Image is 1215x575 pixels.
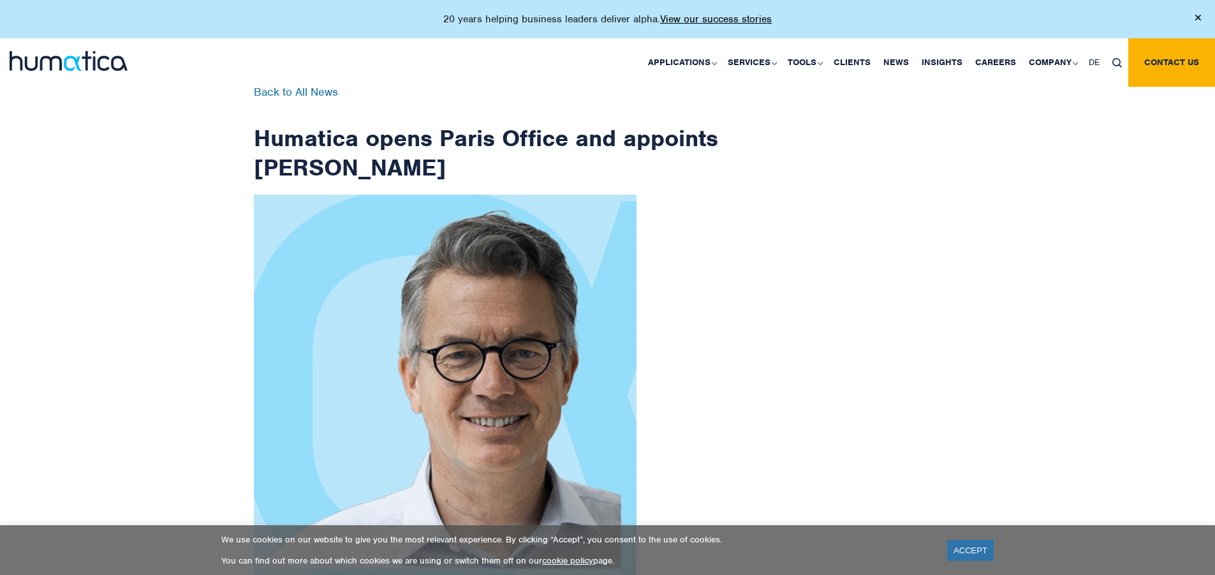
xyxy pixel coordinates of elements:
p: We use cookies on our website to give you the most relevant experience. By clicking “Accept”, you... [221,534,931,545]
a: News [877,38,915,87]
span: DE [1089,57,1100,68]
p: You can find out more about which cookies we are using or switch them off on our page. [221,555,931,566]
p: 20 years helping business leaders deliver alpha. [443,13,772,26]
h1: Humatica opens Paris Office and appoints [PERSON_NAME] [254,87,719,182]
img: logo [10,51,128,71]
a: ACCEPT [947,540,994,561]
a: View our success stories [660,13,772,26]
a: Back to All News [254,85,338,99]
img: search_icon [1112,58,1122,68]
a: Services [721,38,781,87]
a: Insights [915,38,969,87]
a: Careers [969,38,1022,87]
a: Contact us [1128,38,1215,87]
a: cookie policy [542,555,593,566]
a: Clients [827,38,877,87]
a: Tools [781,38,827,87]
a: DE [1082,38,1106,87]
a: Company [1022,38,1082,87]
a: Applications [642,38,721,87]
